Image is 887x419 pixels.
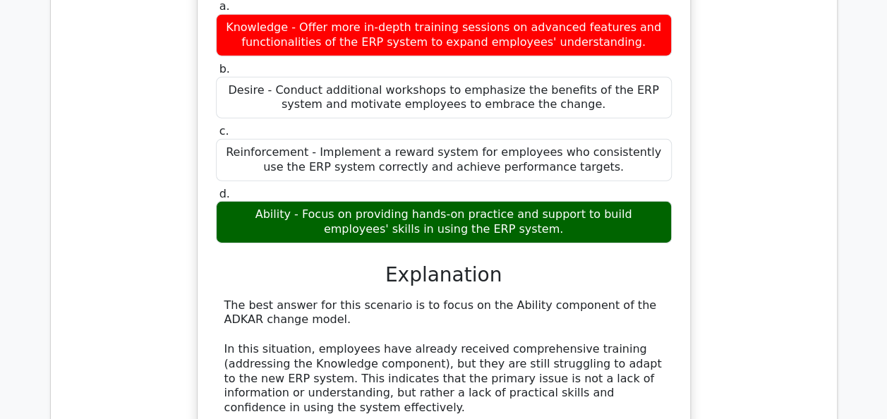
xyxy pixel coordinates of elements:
[216,201,672,243] div: Ability - Focus on providing hands-on practice and support to build employees' skills in using th...
[219,187,230,200] span: d.
[219,62,230,75] span: b.
[216,77,672,119] div: Desire - Conduct additional workshops to emphasize the benefits of the ERP system and motivate em...
[224,263,663,287] h3: Explanation
[216,14,672,56] div: Knowledge - Offer more in-depth training sessions on advanced features and functionalities of the...
[216,139,672,181] div: Reinforcement - Implement a reward system for employees who consistently use the ERP system corre...
[219,124,229,138] span: c.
